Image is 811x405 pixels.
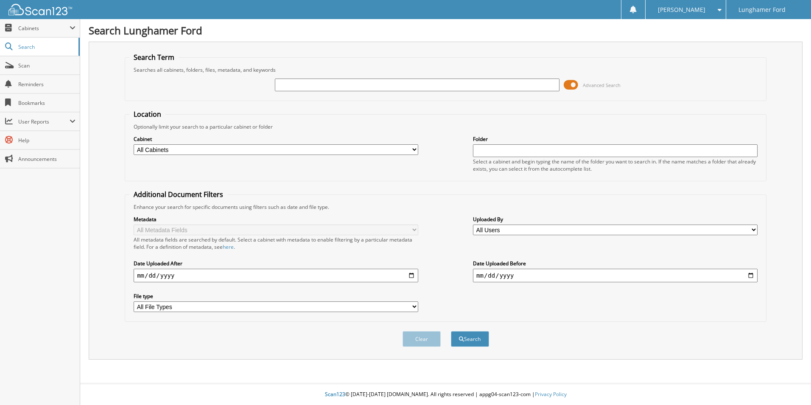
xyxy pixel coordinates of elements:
[134,292,418,300] label: File type
[473,158,758,172] div: Select a cabinet and begin typing the name of the folder you want to search in. If the name match...
[738,7,786,12] span: Lunghamer Ford
[18,62,76,69] span: Scan
[18,99,76,107] span: Bookmarks
[134,216,418,223] label: Metadata
[134,236,418,250] div: All metadata fields are searched by default. Select a cabinet with metadata to enable filtering b...
[473,216,758,223] label: Uploaded By
[18,25,70,32] span: Cabinets
[8,4,72,15] img: scan123-logo-white.svg
[658,7,705,12] span: [PERSON_NAME]
[451,331,489,347] button: Search
[80,384,811,405] div: © [DATE]-[DATE] [DOMAIN_NAME]. All rights reserved | appg04-scan123-com |
[18,81,76,88] span: Reminders
[473,260,758,267] label: Date Uploaded Before
[134,135,418,143] label: Cabinet
[129,53,179,62] legend: Search Term
[129,66,762,73] div: Searches all cabinets, folders, files, metadata, and keywords
[473,269,758,282] input: end
[583,82,621,88] span: Advanced Search
[18,137,76,144] span: Help
[403,331,441,347] button: Clear
[18,155,76,163] span: Announcements
[129,110,165,119] legend: Location
[325,391,345,398] span: Scan123
[473,135,758,143] label: Folder
[18,43,74,51] span: Search
[129,190,227,199] legend: Additional Document Filters
[129,203,762,211] div: Enhance your search for specific documents using filters such as date and file type.
[134,269,418,282] input: start
[134,260,418,267] label: Date Uploaded After
[223,243,234,250] a: here
[535,391,567,398] a: Privacy Policy
[18,118,70,125] span: User Reports
[89,23,803,37] h1: Search Lunghamer Ford
[129,123,762,130] div: Optionally limit your search to a particular cabinet or folder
